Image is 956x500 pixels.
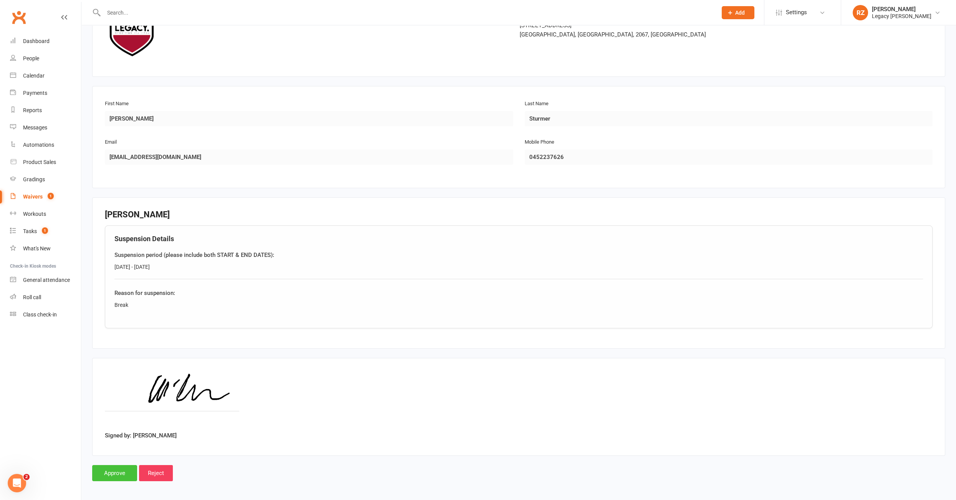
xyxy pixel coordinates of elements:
[10,188,81,205] a: Waivers 1
[10,306,81,323] a: Class kiosk mode
[23,176,45,182] div: Gradings
[114,250,923,260] div: Suspension period (please include both START & END DATES):
[10,67,81,84] a: Calendar
[23,90,47,96] div: Payments
[101,7,712,18] input: Search...
[105,371,239,428] img: image1755299139.png
[105,100,129,108] label: First Name
[23,142,54,148] div: Automations
[105,2,159,61] img: bc401f9b-cf2e-4f1e-9cd5-302deb8a60ba.png
[525,100,548,108] label: Last Name
[23,474,30,480] span: 2
[114,301,923,309] div: Break
[520,21,788,30] div: [STREET_ADDRESS]
[9,8,28,27] a: Clubworx
[10,50,81,67] a: People
[23,245,51,252] div: What's New
[42,227,48,234] span: 1
[114,235,923,243] h4: Suspension Details
[105,138,117,146] label: Email
[10,240,81,257] a: What's New
[10,33,81,50] a: Dashboard
[23,211,46,217] div: Workouts
[48,193,54,199] span: 1
[23,311,57,318] div: Class check-in
[23,159,56,165] div: Product Sales
[10,119,81,136] a: Messages
[10,171,81,188] a: Gradings
[23,38,50,44] div: Dashboard
[23,194,43,200] div: Waivers
[872,6,931,13] div: [PERSON_NAME]
[92,465,137,481] input: Approve
[114,288,923,298] div: Reason for suspension:
[10,205,81,223] a: Workouts
[10,136,81,154] a: Automations
[105,210,933,219] h3: [PERSON_NAME]
[520,30,788,39] div: [GEOGRAPHIC_DATA], [GEOGRAPHIC_DATA], 2067, [GEOGRAPHIC_DATA]
[23,277,70,283] div: General attendance
[525,138,554,146] label: Mobile Phone
[23,107,42,113] div: Reports
[23,55,39,61] div: People
[872,13,931,20] div: Legacy [PERSON_NAME]
[23,73,45,79] div: Calendar
[8,474,26,492] iframe: Intercom live chat
[10,84,81,102] a: Payments
[105,431,177,440] label: Signed by: [PERSON_NAME]
[735,10,745,16] span: Add
[853,5,868,20] div: RZ
[10,102,81,119] a: Reports
[23,124,47,131] div: Messages
[10,272,81,289] a: General attendance kiosk mode
[139,465,173,481] input: Reject
[114,263,923,271] div: [DATE] - [DATE]
[786,4,807,21] span: Settings
[23,228,37,234] div: Tasks
[10,154,81,171] a: Product Sales
[10,289,81,306] a: Roll call
[10,223,81,240] a: Tasks 1
[23,294,41,300] div: Roll call
[722,6,754,19] button: Add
